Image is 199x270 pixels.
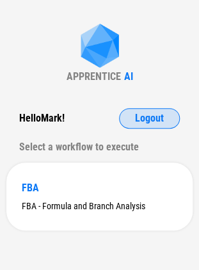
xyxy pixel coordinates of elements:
[19,108,65,129] div: Hello Mark !
[135,113,164,123] span: Logout
[67,70,121,83] div: APPRENTICE
[19,137,180,157] div: Select a workflow to execute
[74,24,125,70] img: Apprentice AI
[22,182,177,194] div: FBA
[22,201,177,211] div: FBA - Formula and Branch Analysis
[124,70,133,83] div: AI
[119,108,180,129] button: Logout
